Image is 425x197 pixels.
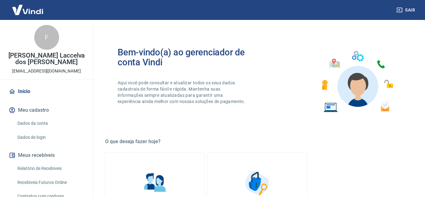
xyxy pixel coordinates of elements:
[15,131,86,144] a: Dados de login
[105,138,410,145] h5: O que deseja fazer hoje?
[5,52,88,65] p: [PERSON_NAME] Laccelva dos [PERSON_NAME]
[15,162,86,175] a: Relatório de Recebíveis
[316,47,398,116] img: Imagem de um avatar masculino com diversos icones exemplificando as funcionalidades do gerenciado...
[15,176,86,189] a: Recebíveis Futuros Online
[395,4,418,16] button: Sair
[118,47,258,67] h2: Bem-vindo(a) ao gerenciador de conta Vindi
[34,25,59,50] div: F
[118,80,246,105] p: Aqui você pode consultar e atualizar todos os seus dados cadastrais de forma fácil e rápida. Mant...
[7,103,86,117] button: Meu cadastro
[15,117,86,130] a: Dados da conta
[12,68,81,74] p: [EMAIL_ADDRESS][DOMAIN_NAME]
[7,0,48,19] img: Vindi
[7,85,86,98] a: Início
[7,148,86,162] button: Meus recebíveis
